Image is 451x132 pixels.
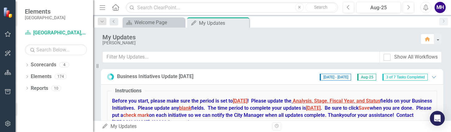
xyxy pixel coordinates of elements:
[382,74,428,81] span: 3 of 7 Tasks Completed
[305,3,336,12] button: Search
[359,105,370,111] span: Save
[51,86,61,91] div: 10
[435,2,446,13] button: MH
[306,105,321,111] span: [DATE]
[31,61,56,68] a: Scorecards
[357,74,376,81] span: Aug-25
[126,2,338,13] input: Search ClearPoint...
[59,62,69,68] div: 4
[124,19,183,26] a: Welcome Page
[394,54,438,61] div: Show All Workflows
[233,98,247,104] span: [DATE]
[3,7,14,18] img: ClearPoint Strategy
[430,111,445,126] div: Open Intercom Messenger
[134,19,183,26] div: Welcome Page
[179,105,191,111] span: blank
[25,8,65,15] span: Elements
[199,19,248,27] div: My Updates
[25,44,87,55] input: Search Below...
[123,112,149,118] span: check mark
[112,98,432,125] strong: Before you start, please make sure the period is set to ! Please update the fields on your Busine...
[342,112,350,118] span: you
[31,73,52,80] a: Elements
[25,15,65,20] small: [GEOGRAPHIC_DATA]
[358,4,399,11] div: Aug-25
[293,98,380,104] span: Analysis, Stage, Fiscal Year, and Status
[102,34,414,41] div: My Updates
[31,85,48,92] a: Reports
[356,2,401,13] button: Aug-25
[102,41,414,45] div: [PERSON_NAME]
[25,29,87,37] a: [GEOGRAPHIC_DATA], [GEOGRAPHIC_DATA] Business Initiatives
[112,87,145,95] legend: Instructions
[117,73,193,80] div: Business Initiatives Update [DATE]
[55,74,67,79] div: 174
[102,51,380,63] input: Filter My Updates...
[102,123,268,130] div: My Updates
[314,5,327,10] span: Search
[320,74,351,81] span: [DATE] - [DATE]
